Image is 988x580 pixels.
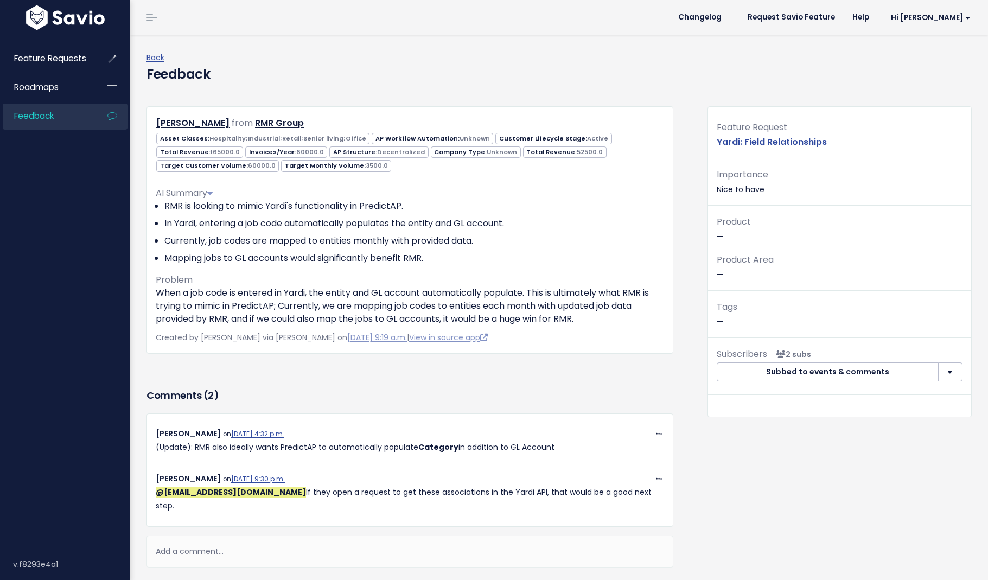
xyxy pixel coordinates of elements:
span: Product Area [717,253,774,266]
li: RMR is looking to mimic Yardi's functionality in PredictAP. [164,200,664,213]
a: [DATE] 9:19 a.m. [347,332,407,343]
span: Problem [156,273,193,286]
h4: Feedback [146,65,210,84]
p: Nice to have [717,167,962,196]
a: [DATE] 4:32 p.m. [231,430,284,438]
a: View in source app [409,332,488,343]
span: Hospitality;Industrial;Retail;Senior living;Office [209,134,366,143]
a: Back [146,52,164,63]
span: 3500.0 [366,161,388,170]
span: on [223,430,284,438]
p: — [717,252,962,282]
span: Feature Request [717,121,787,133]
span: AI Summary [156,187,213,199]
h3: Comments ( ) [146,388,673,403]
a: Feedback [3,104,90,129]
span: AP Structure: [329,146,428,158]
span: Tags [717,301,737,313]
span: Asset Classes: [156,133,369,144]
span: 52500.0 [577,148,603,156]
li: Currently, job codes are mapped to entities monthly with provided data. [164,234,664,247]
span: Product [717,215,751,228]
span: Changelog [678,14,722,21]
div: Add a comment... [146,536,673,568]
p: (Update): RMR also ideally wants PredictAP to automatically populate in addition to GL Account [156,441,664,454]
span: from [232,117,253,129]
span: Caroline Boyden [156,487,306,498]
button: Subbed to events & comments [717,362,939,382]
span: [PERSON_NAME] [156,473,221,484]
span: Feedback [14,110,54,122]
div: v.f8293e4a1 [13,550,130,578]
span: 165000.0 [211,148,240,156]
span: Total Revenue: [156,146,243,158]
span: Active [587,134,608,143]
strong: Category [418,442,458,452]
span: on [223,475,285,483]
span: 60000.0 [248,161,276,170]
span: [PERSON_NAME] [156,428,221,439]
span: 2 [208,388,214,402]
li: Mapping jobs to GL accounts would significantly benefit RMR. [164,252,664,265]
span: Company Type: [431,146,521,158]
span: Created by [PERSON_NAME] via [PERSON_NAME] on | [156,332,488,343]
span: Roadmaps [14,81,59,93]
li: In Yardi, entering a job code automatically populates the entity and GL account. [164,217,664,230]
p: — [717,214,962,244]
span: Importance [717,168,768,181]
span: Unknown [487,148,517,156]
p: When a job code is entered in Yardi, the entity and GL account automatically populate. This is ul... [156,286,664,326]
a: Roadmaps [3,75,90,100]
a: Yardi: Field Relationships [717,136,827,148]
span: <p><strong>Subscribers</strong><br><br> - Emma Whitman<br> - Caroline Boyden<br> </p> [772,349,811,360]
a: RMR Group [255,117,304,129]
span: Feature Requests [14,53,86,64]
span: Subscribers [717,348,767,360]
img: logo-white.9d6f32f41409.svg [23,5,107,30]
span: Unknown [460,134,490,143]
p: If they open a request to get these associations in the Yardi API, that would be a good next step. [156,486,664,513]
span: Invoices/Year: [245,146,327,158]
span: Target Monthly Volume: [281,160,391,171]
span: Hi [PERSON_NAME] [891,14,971,22]
span: Decentralized [377,148,425,156]
span: Customer Lifecycle Stage: [495,133,611,144]
a: Hi [PERSON_NAME] [878,9,979,26]
a: [PERSON_NAME] [156,117,230,129]
p: — [717,299,962,329]
a: Help [844,9,878,26]
span: 60000.0 [296,148,324,156]
a: Feature Requests [3,46,90,71]
a: Request Savio Feature [739,9,844,26]
span: Target Customer Volume: [156,160,279,171]
a: [DATE] 9:30 p.m. [231,475,285,483]
span: AP Workflow Automation: [372,133,493,144]
span: Total Revenue: [523,146,607,158]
